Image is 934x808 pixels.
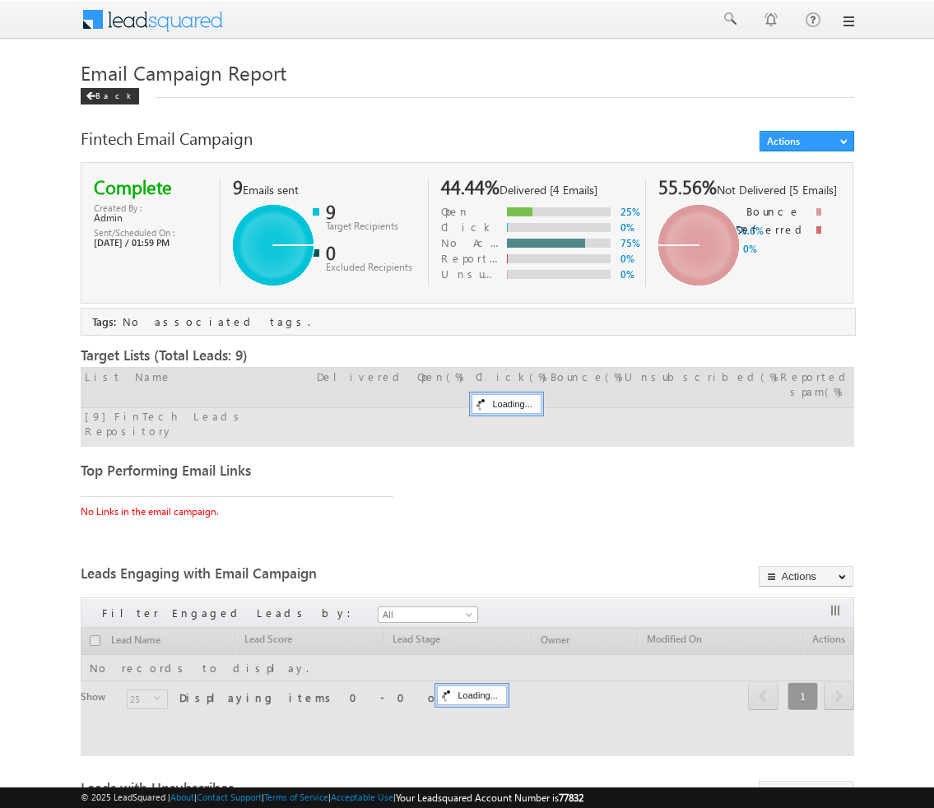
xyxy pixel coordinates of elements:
[326,219,413,234] div: Target Recipients
[396,792,583,804] span: Your Leadsquared Account Number is
[441,204,470,219] span: Open
[437,685,507,705] div: Loading...
[441,174,500,199] span: 44.44%
[620,253,634,265] a: 0%
[81,566,591,589] div: Leads Engaging with Email Campaign
[743,243,757,255] a: 0%
[94,211,207,225] div: Admin
[326,260,413,275] div: Excluded Recipients
[559,792,583,804] span: 77832
[500,182,597,197] span: Delivered [4 Emails]
[760,131,854,151] button: Actions
[94,179,207,194] div: Complete
[94,225,207,240] div: Sent/Scheduled On :
[620,237,640,249] a: 75%
[378,606,478,623] a: All
[233,174,243,199] span: 9
[472,394,541,414] div: Loading...
[441,251,501,266] span: Reported spam
[94,235,207,250] div: [DATE] / 01:59 PM
[92,314,116,328] span: Tags:
[81,504,393,519] p: No Links in the email campaign.
[81,88,139,104] div: Back
[102,606,361,620] div: Filter Engaged Leads by:
[331,792,393,802] a: Acceptable Use
[243,182,299,197] span: Emails sent
[441,220,495,235] span: Click
[441,267,501,281] span: Unsubscribed
[326,204,413,219] div: 9
[81,87,147,101] a: Back
[123,314,310,328] span: No associated tags.
[326,245,413,260] div: 0
[81,463,393,497] p: Top Performing Email Links
[81,59,286,86] span: Email Campaign Report
[197,792,262,802] a: Contact Support
[94,201,207,216] div: Created By :
[736,222,801,237] div: Deferred
[441,235,501,250] span: No Action
[717,182,837,197] span: Not Delivered [5 Emails]
[264,792,328,802] a: Terms of Service
[81,131,723,154] div: Fintech Email Campaign
[620,221,634,234] a: 0%
[759,566,853,587] button: Actions
[736,204,801,219] div: Bounce
[170,792,194,802] a: About
[620,268,634,281] a: 0%
[81,348,854,363] div: Target Lists (Total Leads: 9)
[620,206,640,218] a: 25%
[81,790,583,806] span: © 2025 LeadSquared | | | | |
[81,781,591,804] div: Leads with Unsubscribes
[379,607,471,622] span: All
[759,781,853,801] button: Actions
[658,174,717,199] span: 55.56%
